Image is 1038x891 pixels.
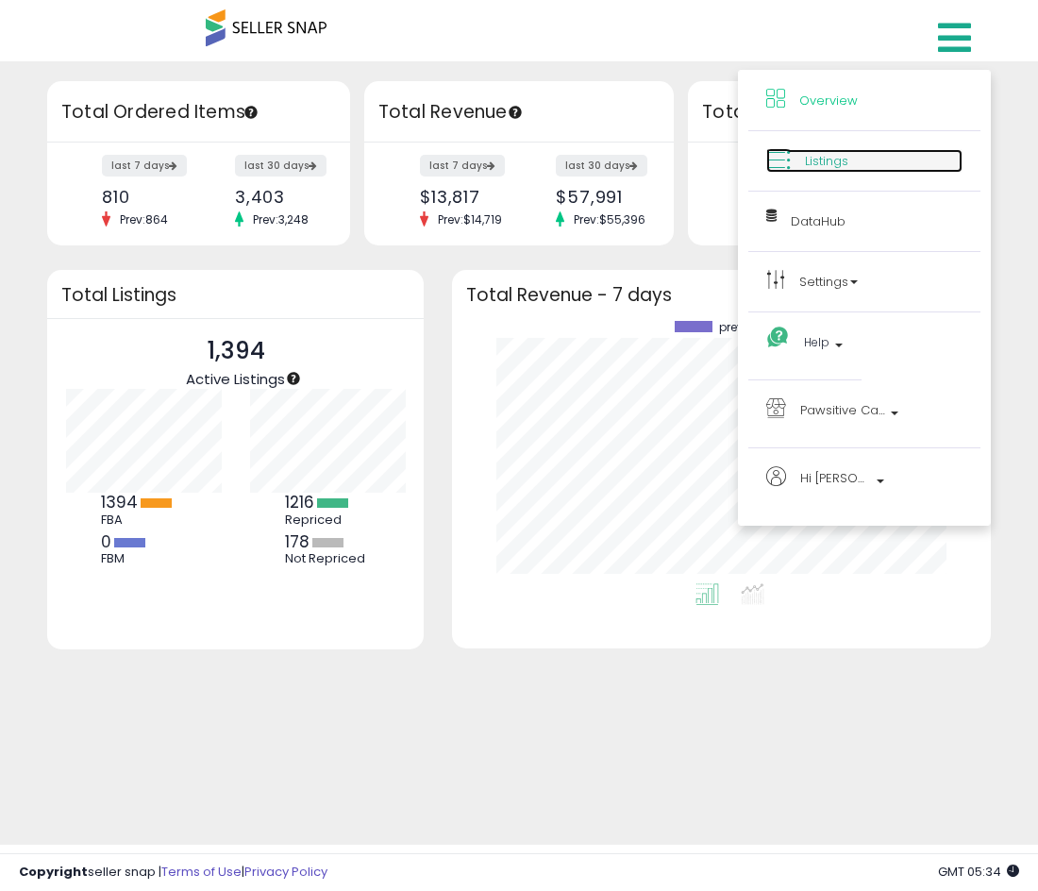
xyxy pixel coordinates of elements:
[805,152,848,170] span: Listings
[766,270,963,294] a: Settings
[766,466,963,507] a: Hi [PERSON_NAME]
[507,104,524,121] div: Tooltip anchor
[235,155,326,177] label: last 30 days
[766,330,844,361] a: Help
[243,211,318,227] span: Prev: 3,248
[110,211,177,227] span: Prev: 864
[101,551,186,566] div: FBM
[186,333,285,369] p: 1,394
[766,210,963,233] a: DataHub
[766,398,963,429] a: Pawsitive Catitude CA
[285,491,314,513] b: 1216
[420,187,505,207] div: $13,817
[428,211,511,227] span: Prev: $14,719
[378,99,660,126] h3: Total Revenue
[285,530,310,553] b: 178
[101,491,138,513] b: 1394
[800,466,871,490] span: Hi [PERSON_NAME]
[804,330,829,354] span: Help
[791,212,845,230] span: DataHub
[766,149,963,173] a: Listings
[556,155,647,177] label: last 30 days
[186,369,285,389] span: Active Listings
[101,530,111,553] b: 0
[702,99,977,126] h3: Total Profit
[235,187,317,207] div: 3,403
[766,89,963,112] a: Overview
[243,104,259,121] div: Tooltip anchor
[719,321,768,334] span: previous
[61,99,336,126] h3: Total Ordered Items
[61,288,410,302] h3: Total Listings
[102,187,184,207] div: 810
[101,513,186,528] div: FBA
[285,370,302,387] div: Tooltip anchor
[420,155,505,177] label: last 7 days
[766,326,790,349] i: Get Help
[799,92,858,109] span: Overview
[556,187,641,207] div: $57,991
[800,398,885,422] span: Pawsitive Catitude CA
[466,288,977,302] h3: Total Revenue - 7 days
[285,551,370,566] div: Not Repriced
[564,211,655,227] span: Prev: $55,396
[285,513,370,528] div: Repriced
[102,155,187,177] label: last 7 days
